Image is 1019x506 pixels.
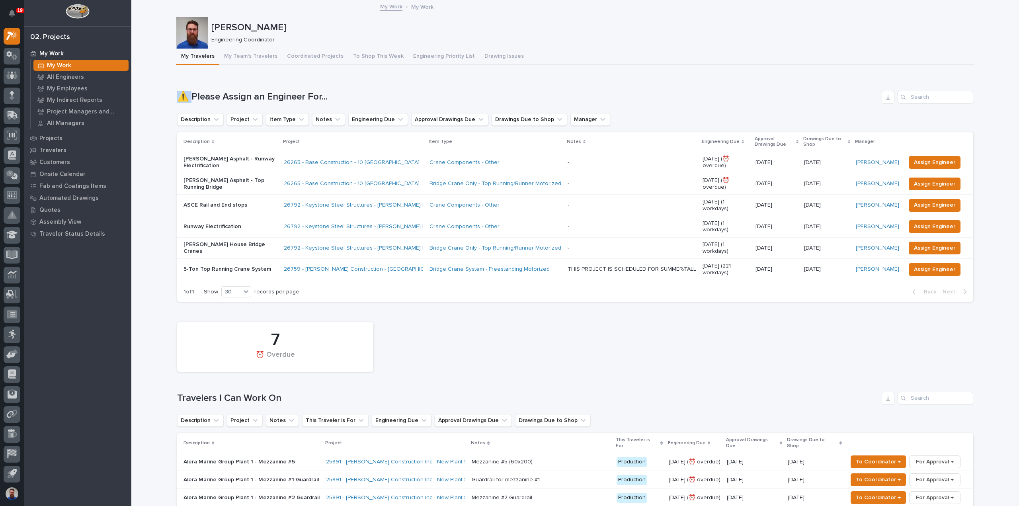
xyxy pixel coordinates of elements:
[266,113,309,126] button: Item Type
[568,159,569,166] div: -
[472,494,532,501] div: Mezzanine #2 Guardrail
[916,457,954,467] span: For Approval →
[568,180,569,187] div: -
[30,33,70,42] div: 02. Projects
[39,231,105,238] p: Traveler Status Details
[183,137,210,146] p: Description
[191,330,360,350] div: 7
[177,173,973,195] tr: [PERSON_NAME] Asphalt - Top Running Bridge26265 - Base Construction - 10 [GEOGRAPHIC_DATA] Bridge...
[177,91,878,103] h1: ⚠️ Please Assign an Engineer For...
[898,91,973,104] div: Search
[4,5,20,21] button: Notifications
[568,202,569,209] div: -
[18,8,23,13] p: 19
[31,94,131,105] a: My Indirect Reports
[4,485,20,502] button: users-avatar
[411,113,488,126] button: Approval Drawings Due
[47,120,84,127] p: All Managers
[914,200,955,210] span: Assign Engineer
[856,493,901,502] span: To Coordinator →
[727,459,781,465] p: [DATE]
[492,113,567,126] button: Drawings Due to Shop
[429,159,500,166] a: Crane Components - Other
[24,168,131,180] a: Onsite Calendar
[943,288,960,295] span: Next
[24,216,131,228] a: Assembly View
[429,137,452,146] p: Item Type
[856,475,901,485] span: To Coordinator →
[39,50,64,57] p: My Work
[939,288,973,295] button: Next
[515,414,591,427] button: Drawings Due to Shop
[24,180,131,192] a: Fab and Coatings Items
[851,473,906,486] button: To Coordinator →
[177,414,224,427] button: Description
[429,223,500,230] a: Crane Components - Other
[204,289,218,295] p: Show
[568,223,569,230] div: -
[472,459,533,465] div: Mezzanine #5 (60x200)
[726,436,778,450] p: Approval Drawings Due
[855,137,875,146] p: Manager
[284,266,519,273] a: 26759 - [PERSON_NAME] Construction - [GEOGRAPHIC_DATA] Department 5T Bridge Crane
[191,351,360,367] div: ⏰ Overdue
[703,220,749,234] p: [DATE] (1 workdays)
[177,113,224,126] button: Description
[617,475,647,485] div: Production
[856,180,899,187] a: [PERSON_NAME]
[31,83,131,94] a: My Employees
[909,178,960,190] button: Assign Engineer
[755,266,798,273] p: [DATE]
[804,179,822,187] p: [DATE]
[411,2,433,11] p: My Work
[302,414,369,427] button: This Traveler is For
[39,171,86,178] p: Onsite Calendar
[803,135,846,149] p: Drawings Due to Shop
[898,392,973,404] input: Search
[24,132,131,144] a: Projects
[183,177,277,191] p: [PERSON_NAME] Asphalt - Top Running Bridge
[183,459,320,465] p: Alera Marine Group Plant 1 - Mezzanine #5
[856,245,899,252] a: [PERSON_NAME]
[856,223,899,230] a: [PERSON_NAME]
[914,243,955,253] span: Assign Engineer
[856,159,899,166] a: [PERSON_NAME]
[702,137,740,146] p: Engineering Due
[727,477,781,483] p: [DATE]
[703,241,749,255] p: [DATE] (1 workdays)
[570,113,610,126] button: Manager
[177,259,973,280] tr: 5-Ton Top Running Crane System26759 - [PERSON_NAME] Construction - [GEOGRAPHIC_DATA] Department 5...
[380,2,402,11] a: My Work
[909,455,960,468] button: For Approval →
[914,222,955,231] span: Assign Engineer
[727,494,781,501] p: [DATE]
[429,202,500,209] a: Crane Components - Other
[755,245,798,252] p: [DATE]
[47,108,125,115] p: Project Managers and Engineers
[669,459,721,465] p: [DATE] (⏰ overdue)
[284,159,420,166] a: 26265 - Base Construction - 10 [GEOGRAPHIC_DATA]
[568,245,569,252] div: -
[31,60,131,71] a: My Work
[183,202,277,209] p: ASCE Rail and End stops
[669,477,721,483] p: [DATE] (⏰ overdue)
[616,436,658,450] p: This Traveler is For
[703,199,749,212] p: [DATE] (1 workdays)
[669,494,721,501] p: [DATE] (⏰ overdue)
[804,158,822,166] p: [DATE]
[183,156,277,169] p: [PERSON_NAME] Asphalt - Runway Electrification
[755,135,794,149] p: Approval Drawings Due
[177,393,878,404] h1: Travelers I Can Work On
[471,439,485,447] p: Notes
[39,147,66,154] p: Travelers
[787,436,837,450] p: Drawings Due to Shop
[906,288,939,295] button: Back
[480,49,529,65] button: Drawing Issues
[472,477,540,483] div: Guardrail for mezzanine #1
[47,62,71,69] p: My Work
[372,414,431,427] button: Engineering Due
[31,106,131,117] a: Project Managers and Engineers
[755,223,798,230] p: [DATE]
[183,477,320,483] p: Alera Marine Group Plant 1 - Mezzanine #1 Guardrail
